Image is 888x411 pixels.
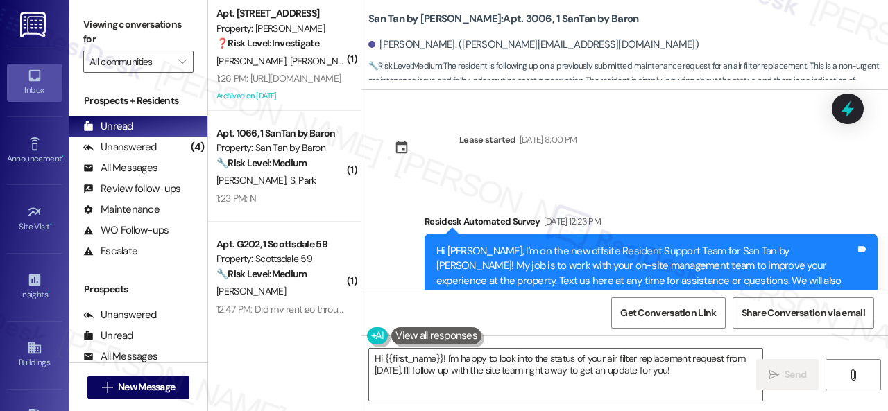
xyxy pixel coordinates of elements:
div: Unanswered [83,308,157,322]
a: Buildings [7,336,62,374]
strong: 🔧 Risk Level: Medium [368,60,442,71]
span: • [62,152,64,161]
img: ResiDesk Logo [20,12,49,37]
div: (4) [187,137,207,158]
div: All Messages [83,349,157,364]
a: Site Visit • [7,200,62,238]
span: [PERSON_NAME] [216,55,290,67]
div: Residesk Automated Survey [425,214,878,234]
div: Apt. [STREET_ADDRESS] [216,6,345,21]
div: [DATE] 8:00 PM [516,132,577,147]
span: [PERSON_NAME] [216,174,290,186]
a: Inbox [7,64,62,101]
div: 1:26 PM: [URL][DOMAIN_NAME] [216,72,341,85]
button: Get Conversation Link [611,297,725,329]
b: San Tan by [PERSON_NAME]: Apt. 3006, 1 SanTan by Baron [368,12,638,26]
span: • [50,220,52,229]
span: [PERSON_NAME] [290,55,364,67]
div: Archived on [DATE] [215,87,346,105]
div: Prospects + Residents [69,94,207,108]
span: [PERSON_NAME] [216,285,286,297]
textarea: Hi {{first_name}}! I'm happy to look into the status of your air filter replacement request from ... [369,349,762,401]
div: Unread [83,119,133,134]
div: WO Follow-ups [83,223,169,238]
div: [PERSON_NAME]. ([PERSON_NAME][EMAIL_ADDRESS][DOMAIN_NAME]) [368,37,699,52]
div: Maintenance [83,202,160,217]
div: Hi [PERSON_NAME], I'm on the new offsite Resident Support Team for San Tan by [PERSON_NAME]! My j... [436,244,855,318]
button: New Message [87,376,190,399]
i:  [769,369,779,381]
span: Send [785,367,806,382]
span: Share Conversation via email [742,306,865,320]
div: Lease started [459,132,516,147]
label: Viewing conversations for [83,14,194,51]
span: New Message [118,380,175,394]
div: Apt. 1066, 1 SanTan by Baron [216,126,345,141]
div: Property: Scottsdale 59 [216,252,345,266]
strong: ❓ Risk Level: Investigate [216,37,319,49]
button: Share Conversation via email [733,297,874,329]
i:  [848,369,858,381]
div: Prospects [69,282,207,297]
div: Property: [PERSON_NAME] [216,21,345,36]
strong: 🔧 Risk Level: Medium [216,157,307,169]
i:  [102,382,112,393]
i:  [178,56,186,67]
input: All communities [89,51,171,73]
strong: 🔧 Risk Level: Medium [216,268,307,280]
span: S. Park [290,174,316,186]
div: Escalate [83,244,137,259]
div: All Messages [83,161,157,175]
span: : The resident is following up on a previously submitted maintenance request for an air filter re... [368,59,888,103]
div: Property: San Tan by Baron [216,141,345,155]
div: Unread [83,329,133,343]
div: 12:47 PM: Did my rent go through [216,303,348,315]
div: 1:23 PM: N [216,192,256,204]
div: Review follow-ups [83,182,180,196]
a: Insights • [7,268,62,306]
div: Unanswered [83,140,157,155]
button: Send [756,359,819,390]
span: • [48,288,50,297]
div: Apt. G202, 1 Scottsdale 59 [216,237,345,252]
div: [DATE] 12:23 PM [540,214,601,229]
span: Get Conversation Link [620,306,716,320]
